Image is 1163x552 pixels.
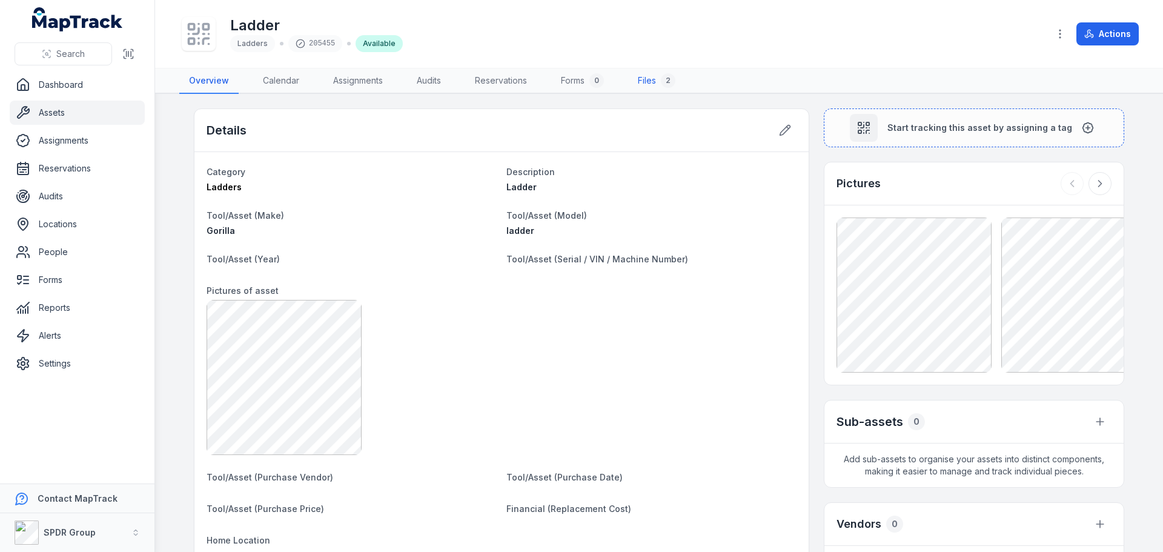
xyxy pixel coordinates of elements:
[207,535,270,545] span: Home Location
[10,73,145,97] a: Dashboard
[207,225,235,236] span: Gorilla
[207,504,324,514] span: Tool/Asset (Purchase Price)
[179,68,239,94] a: Overview
[506,504,631,514] span: Financial (Replacement Cost)
[908,413,925,430] div: 0
[207,254,280,264] span: Tool/Asset (Year)
[589,73,604,88] div: 0
[10,268,145,292] a: Forms
[10,184,145,208] a: Audits
[10,240,145,264] a: People
[10,351,145,376] a: Settings
[661,73,675,88] div: 2
[288,35,342,52] div: 205455
[551,68,614,94] a: Forms0
[10,101,145,125] a: Assets
[44,527,96,537] strong: SPDR Group
[56,48,85,60] span: Search
[207,210,284,221] span: Tool/Asset (Make)
[237,39,268,48] span: Ladders
[837,413,903,430] h2: Sub-assets
[824,108,1124,147] button: Start tracking this asset by assigning a tag
[207,472,333,482] span: Tool/Asset (Purchase Vendor)
[356,35,403,52] div: Available
[207,182,242,192] span: Ladders
[10,212,145,236] a: Locations
[506,182,537,192] span: Ladder
[230,16,403,35] h1: Ladder
[506,167,555,177] span: Description
[38,493,118,504] strong: Contact MapTrack
[886,516,903,533] div: 0
[407,68,451,94] a: Audits
[824,444,1124,487] span: Add sub-assets to organise your assets into distinct components, making it easier to manage and t...
[465,68,537,94] a: Reservations
[207,167,245,177] span: Category
[506,210,587,221] span: Tool/Asset (Model)
[15,42,112,65] button: Search
[10,156,145,181] a: Reservations
[32,7,123,32] a: MapTrack
[323,68,393,94] a: Assignments
[10,296,145,320] a: Reports
[506,254,688,264] span: Tool/Asset (Serial / VIN / Machine Number)
[10,128,145,153] a: Assignments
[207,285,279,296] span: Pictures of asset
[10,324,145,348] a: Alerts
[887,122,1072,134] span: Start tracking this asset by assigning a tag
[506,225,534,236] span: ladder
[253,68,309,94] a: Calendar
[506,472,623,482] span: Tool/Asset (Purchase Date)
[628,68,685,94] a: Files2
[1076,22,1139,45] button: Actions
[837,516,881,533] h3: Vendors
[837,175,881,192] h3: Pictures
[207,122,247,139] h2: Details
